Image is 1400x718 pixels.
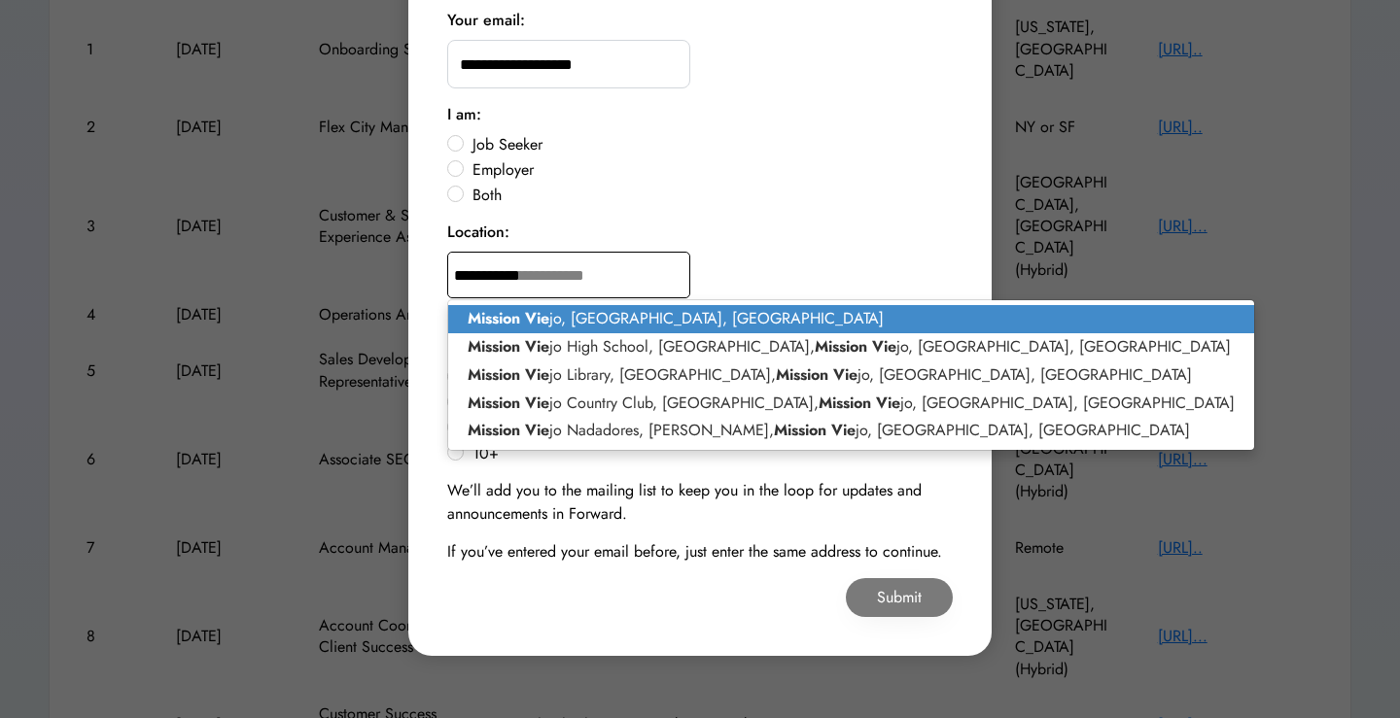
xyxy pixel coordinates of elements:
p: jo Library, [GEOGRAPHIC_DATA], jo, [GEOGRAPHIC_DATA], [GEOGRAPHIC_DATA] [448,361,1254,390]
div: Location: [447,221,509,244]
div: I am: [447,103,481,126]
div: If you’ve entered your email before, just enter the same address to continue. [447,540,942,564]
p: jo Country Club, [GEOGRAPHIC_DATA], jo, [GEOGRAPHIC_DATA], [GEOGRAPHIC_DATA] [448,390,1254,418]
div: Your email: [447,9,525,32]
strong: Mission Vie [819,392,900,414]
strong: Mission Vie [776,363,857,386]
strong: Mission Vie [468,392,549,414]
label: Employer [467,162,953,178]
strong: Mission Vie [468,335,549,358]
p: jo High School, [GEOGRAPHIC_DATA], jo, [GEOGRAPHIC_DATA], [GEOGRAPHIC_DATA] [448,333,1254,361]
strong: Mission Vie [468,307,549,329]
label: Both [467,188,953,203]
strong: Mission Vie [774,419,856,441]
strong: Mission Vie [815,335,896,358]
strong: Mission Vie [468,363,549,386]
p: jo Nadadores, [PERSON_NAME], jo, [GEOGRAPHIC_DATA], [GEOGRAPHIC_DATA] [448,417,1254,445]
label: 10+ [467,446,953,462]
p: jo, [GEOGRAPHIC_DATA], [GEOGRAPHIC_DATA] [448,305,1254,333]
label: Job Seeker [467,137,953,153]
div: We’ll add you to the mailing list to keep you in the loop for updates and announcements in Forward. [447,479,953,526]
strong: Mission Vie [468,419,549,441]
button: Submit [846,578,953,617]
